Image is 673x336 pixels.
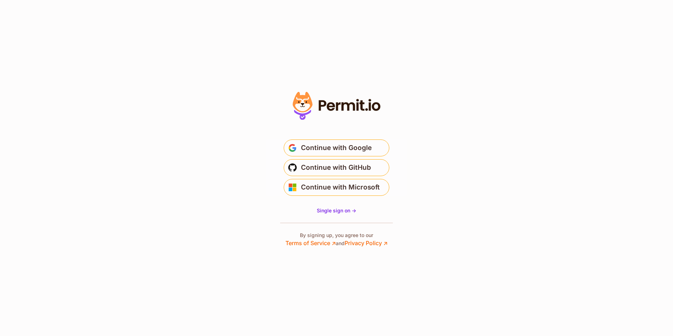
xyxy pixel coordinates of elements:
a: Terms of Service ↗ [285,239,336,247]
a: Privacy Policy ↗ [345,239,388,247]
span: Continue with Google [301,142,372,154]
button: Continue with GitHub [284,159,389,176]
button: Continue with Microsoft [284,179,389,196]
span: Continue with Microsoft [301,182,380,193]
button: Continue with Google [284,139,389,156]
span: Continue with GitHub [301,162,371,173]
p: By signing up, you agree to our and [285,232,388,247]
span: Single sign on -> [317,207,356,213]
a: Single sign on -> [317,207,356,214]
